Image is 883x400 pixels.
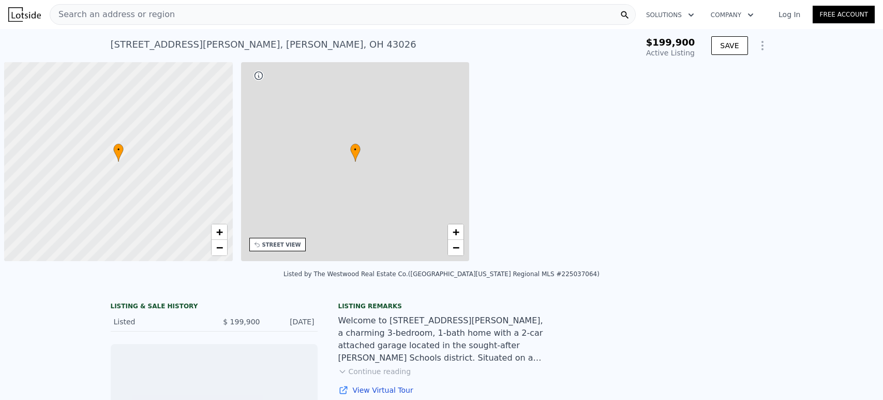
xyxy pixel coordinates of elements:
[223,318,260,326] span: $ 199,900
[212,224,227,240] a: Zoom in
[813,6,875,23] a: Free Account
[283,270,600,278] div: Listed by The Westwood Real Estate Co. ([GEOGRAPHIC_DATA][US_STATE] Regional MLS #225037064)
[448,240,463,255] a: Zoom out
[338,315,545,364] div: Welcome to [STREET_ADDRESS][PERSON_NAME], a charming 3-bedroom, 1-bath home with a 2-car attached...
[8,7,41,22] img: Lotside
[268,317,315,327] div: [DATE]
[453,225,459,238] span: +
[350,144,361,162] div: •
[216,225,222,238] span: +
[766,9,813,20] a: Log In
[212,240,227,255] a: Zoom out
[111,302,318,312] div: LISTING & SALE HISTORY
[338,385,545,395] a: View Virtual Tour
[338,366,411,377] button: Continue reading
[113,144,124,162] div: •
[338,302,545,310] div: Listing remarks
[216,241,222,254] span: −
[350,145,361,154] span: •
[702,6,762,24] button: Company
[448,224,463,240] a: Zoom in
[113,145,124,154] span: •
[50,8,175,21] span: Search an address or region
[114,317,206,327] div: Listed
[638,6,702,24] button: Solutions
[711,36,747,55] button: SAVE
[646,37,695,48] span: $199,900
[646,49,695,57] span: Active Listing
[111,37,416,52] div: [STREET_ADDRESS][PERSON_NAME] , [PERSON_NAME] , OH 43026
[752,35,773,56] button: Show Options
[453,241,459,254] span: −
[262,241,301,249] div: STREET VIEW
